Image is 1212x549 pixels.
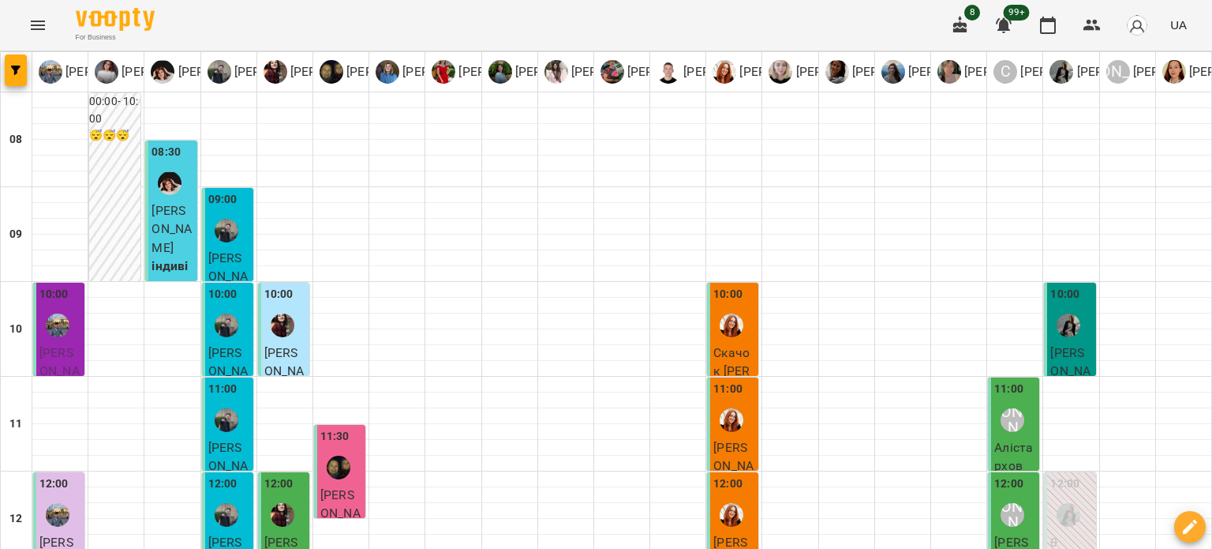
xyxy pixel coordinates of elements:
[1162,60,1186,84] img: П
[287,62,386,81] p: [PERSON_NAME]
[881,60,1004,84] a: С [PERSON_NAME]
[720,503,743,527] img: Кобзар Зоряна
[376,60,399,84] img: О
[39,286,69,303] label: 10:00
[327,456,350,479] img: Валерія Капітан
[432,60,554,84] div: Іванна Шевчук
[993,60,1017,84] div: С
[320,428,350,446] label: 11:30
[656,60,779,84] a: Г [PERSON_NAME]
[713,60,835,84] a: К [PERSON_NAME]
[825,60,849,84] img: Г
[264,286,294,303] label: 10:00
[215,314,238,337] div: Тарас Мурава
[208,476,238,493] label: 12:00
[769,60,792,84] img: К
[656,60,680,84] img: Г
[455,62,554,81] p: [PERSON_NAME]
[46,503,69,527] img: Григорій Рак
[600,60,723,84] div: Філіпських Анна
[1164,10,1193,39] button: UA
[39,60,161,84] a: Г [PERSON_NAME]
[825,60,948,84] div: Ганна Столяр
[432,60,554,84] a: І [PERSON_NAME]
[544,60,667,84] div: Софія Пенькова
[151,60,174,84] img: С
[736,62,835,81] p: [PERSON_NAME]
[76,32,155,43] span: For Business
[713,60,835,84] div: Кобзар Зоряна
[208,250,249,303] span: [PERSON_NAME]
[376,60,498,84] a: О [PERSON_NAME]
[792,62,891,81] p: [PERSON_NAME]
[174,62,273,81] p: [PERSON_NAME]
[208,381,238,398] label: 11:00
[994,381,1023,398] label: 11:00
[95,60,217,84] div: Катерина Стрій
[343,62,442,81] p: [PERSON_NAME]
[1017,62,1125,81] p: [PERSON_NAME]'я
[1170,17,1187,33] span: UA
[39,476,69,493] label: 12:00
[264,60,386,84] div: Вікторія Жежера
[39,345,80,397] span: [PERSON_NAME]
[264,60,386,84] a: В [PERSON_NAME]
[568,62,667,81] p: [PERSON_NAME]
[993,60,1125,84] div: Савченко Дар'я
[95,60,118,84] img: К
[488,60,611,84] div: Анна Андрійчук
[208,191,238,209] label: 09:00
[680,62,779,81] p: [PERSON_NAME]
[158,171,181,195] img: Світлана Жаховська
[961,62,1060,81] p: [PERSON_NAME]
[544,60,667,84] a: С [PERSON_NAME]
[937,60,961,84] img: М
[89,127,140,145] h6: 😴😴😴
[9,321,22,338] h6: 10
[271,314,294,337] img: Вікторія Жежера
[39,60,161,84] div: Григорій Рак
[1050,345,1090,397] span: [PERSON_NAME]
[208,60,231,84] img: Т
[9,510,22,528] h6: 12
[849,62,948,81] p: [PERSON_NAME]
[208,345,249,397] span: [PERSON_NAME]
[1057,503,1080,527] img: Крижанівська Анастасія
[769,60,891,84] div: Кобець Каріна
[264,476,294,493] label: 12:00
[1049,60,1172,84] div: Крижанівська Анастасія
[905,62,1004,81] p: [PERSON_NAME]
[881,60,905,84] img: С
[713,345,753,416] span: Скачок [PERSON_NAME]
[964,5,980,21] span: 8
[937,60,1060,84] div: Мєдвєдєва Катерина
[1049,60,1172,84] a: К [PERSON_NAME]
[656,60,779,84] div: Гайдук Артем
[713,60,736,84] img: К
[713,440,754,492] span: [PERSON_NAME]
[713,381,743,398] label: 11:00
[151,60,273,84] a: С [PERSON_NAME]
[118,62,217,81] p: [PERSON_NAME]
[488,60,512,84] img: А
[399,62,498,81] p: [PERSON_NAME]
[95,60,217,84] a: К [PERSON_NAME]
[19,6,57,44] button: Menu
[1004,5,1030,21] span: 99+
[937,60,1060,84] a: М [PERSON_NAME]
[320,60,343,84] img: В
[1057,314,1080,337] img: Крижанівська Анастасія
[825,60,948,84] a: Г [PERSON_NAME]
[151,144,181,161] label: 08:30
[320,60,442,84] div: Валерія Капітан
[720,314,743,337] img: Кобзар Зоряна
[46,314,69,337] img: Григорій Рак
[271,503,294,527] div: Вікторія Жежера
[208,286,238,303] label: 10:00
